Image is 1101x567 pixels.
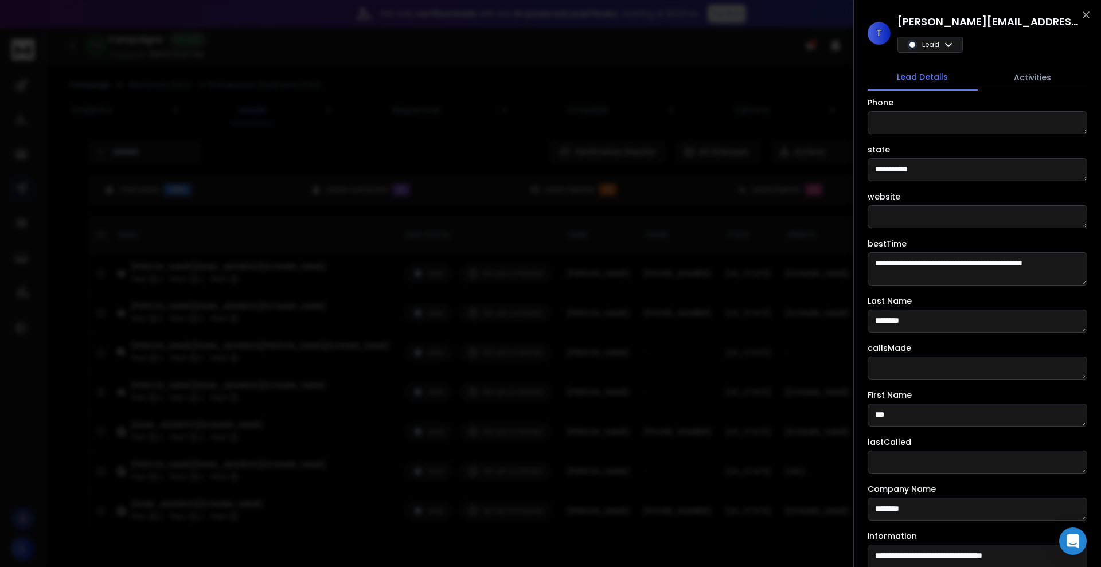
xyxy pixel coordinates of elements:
[868,532,917,540] label: information
[868,344,911,352] label: callsMade
[868,22,891,45] span: T
[868,240,907,248] label: bestTime
[868,64,978,91] button: Lead Details
[868,391,912,399] label: First Name
[897,14,1081,30] h1: [PERSON_NAME][EMAIL_ADDRESS][PERSON_NAME][DOMAIN_NAME]
[868,297,912,305] label: Last Name
[868,193,900,201] label: website
[922,40,939,49] p: Lead
[978,65,1088,90] button: Activities
[868,438,911,446] label: lastCalled
[1059,527,1087,555] div: Open Intercom Messenger
[868,146,890,154] label: state
[868,99,893,107] label: Phone
[868,485,936,493] label: Company Name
